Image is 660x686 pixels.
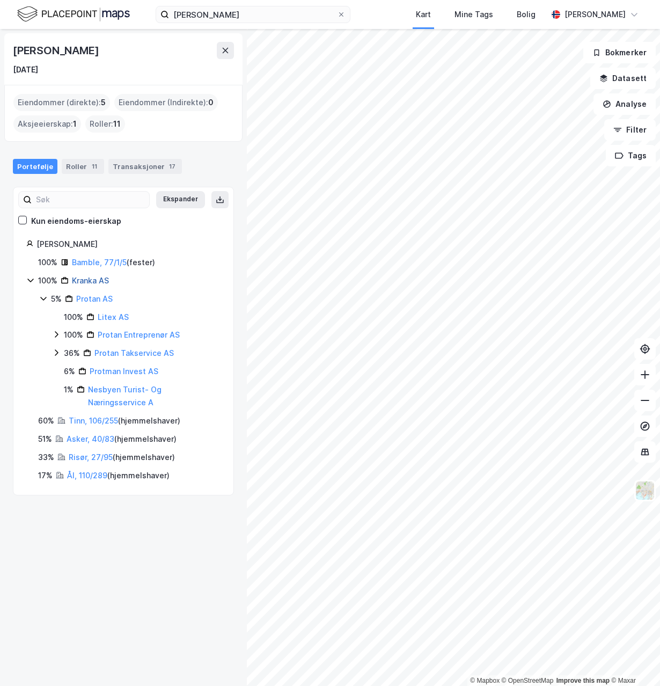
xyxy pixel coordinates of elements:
[72,258,127,267] a: Bamble, 77/1/5
[64,347,80,360] div: 36%
[98,312,129,322] a: Litex AS
[67,434,114,443] a: Asker, 40/83
[90,367,158,376] a: Protman Invest AS
[88,385,162,407] a: Nesbyen Turist- Og Næringsservice A
[517,8,536,21] div: Bolig
[94,348,174,357] a: Protan Takservice AS
[635,480,655,501] img: Z
[69,451,175,464] div: ( hjemmelshaver )
[64,311,83,324] div: 100%
[72,256,155,269] div: ( fester )
[38,433,52,446] div: 51%
[64,329,83,341] div: 100%
[64,365,75,378] div: 6%
[169,6,337,23] input: Søk på adresse, matrikkel, gårdeiere, leietakere eller personer
[72,276,109,285] a: Kranka AS
[67,469,170,482] div: ( hjemmelshaver )
[67,471,107,480] a: Ål, 110/289
[208,96,214,109] span: 0
[38,256,57,269] div: 100%
[69,453,113,462] a: Risør, 27/95
[556,677,610,684] a: Improve this map
[13,115,81,133] div: Aksjeeierskap :
[98,330,180,339] a: Protan Entreprenør AS
[167,161,178,172] div: 17
[31,215,121,228] div: Kun eiendoms-eierskap
[416,8,431,21] div: Kart
[62,159,104,174] div: Roller
[108,159,182,174] div: Transaksjoner
[51,293,62,305] div: 5%
[454,8,493,21] div: Mine Tags
[101,96,106,109] span: 5
[606,145,656,166] button: Tags
[590,68,656,89] button: Datasett
[502,677,554,684] a: OpenStreetMap
[13,42,101,59] div: [PERSON_NAME]
[89,161,100,172] div: 11
[38,274,57,287] div: 100%
[32,192,149,208] input: Søk
[36,238,221,251] div: [PERSON_NAME]
[76,294,113,303] a: Protan AS
[13,159,57,174] div: Portefølje
[113,118,121,130] span: 11
[156,191,205,208] button: Ekspander
[13,94,110,111] div: Eiendommer (direkte) :
[604,119,656,141] button: Filter
[583,42,656,63] button: Bokmerker
[593,93,656,115] button: Analyse
[13,63,38,76] div: [DATE]
[38,414,54,427] div: 60%
[64,383,74,396] div: 1%
[69,416,118,425] a: Tinn, 106/255
[73,118,77,130] span: 1
[606,634,660,686] iframe: Chat Widget
[17,5,130,24] img: logo.f888ab2527a4732fd821a326f86c7f29.svg
[85,115,125,133] div: Roller :
[69,414,180,427] div: ( hjemmelshaver )
[67,433,177,446] div: ( hjemmelshaver )
[470,677,500,684] a: Mapbox
[38,469,53,482] div: 17%
[38,451,54,464] div: 33%
[114,94,218,111] div: Eiendommer (Indirekte) :
[564,8,626,21] div: [PERSON_NAME]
